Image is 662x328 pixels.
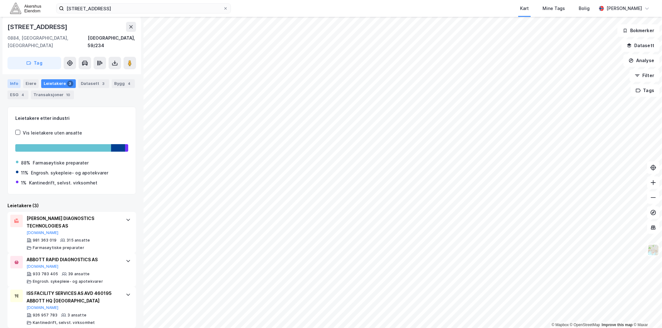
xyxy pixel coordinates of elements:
div: 4 [20,92,26,98]
div: 3 [100,81,107,87]
div: 933 783 405 [33,272,58,277]
a: Improve this map [602,323,633,327]
div: Bygg [112,79,135,88]
div: 4 [126,81,132,87]
div: Kantinedrift, selvst. virksomhet [33,320,95,325]
div: [PERSON_NAME] DIAGNOSTICS TECHNOLOGIES AS [27,215,119,230]
input: Søk på adresse, matrikkel, gårdeiere, leietakere eller personer [64,4,223,13]
button: Analyse [623,54,660,67]
a: OpenStreetMap [570,323,600,327]
div: Bolig [579,5,590,12]
div: Leietakere [41,79,76,88]
div: [PERSON_NAME] [606,5,642,12]
div: Leietakere (3) [7,202,136,209]
div: Transaksjoner [31,91,74,99]
div: Engrosh. sykepleie- og apotekvarer [31,169,108,177]
div: Leietakere etter industri [15,115,128,122]
div: Eiere [23,79,39,88]
div: 10 [65,92,71,98]
div: Farmasøytiske preparater [33,245,84,250]
div: 11% [21,169,28,177]
div: 926 957 783 [33,313,57,318]
button: Bokmerker [617,24,660,37]
div: Datasett [78,79,109,88]
button: Tags [630,84,660,97]
div: Kart [520,5,529,12]
div: ESG [7,91,28,99]
div: 3 [67,81,73,87]
button: Tag [7,57,61,69]
img: Z [647,244,659,256]
div: Kantinedrift, selvst. virksomhet [29,179,97,187]
a: Mapbox [552,323,569,327]
div: Vis leietakere uten ansatte [23,129,82,137]
div: Engrosh. sykepleie- og apotekvarer [33,279,103,284]
div: [GEOGRAPHIC_DATA], 59/234 [88,34,136,49]
div: 88% [21,159,30,167]
div: [STREET_ADDRESS] [7,22,69,32]
div: 1% [21,179,27,187]
button: Datasett [621,39,660,52]
div: 315 ansatte [66,238,90,243]
div: Farmasøytiske preparater [33,159,89,167]
div: Mine Tags [543,5,565,12]
button: [DOMAIN_NAME] [27,305,59,310]
div: ABBOTT RAPID DIAGNOSTICS AS [27,256,119,263]
iframe: Chat Widget [631,298,662,328]
img: akershus-eiendom-logo.9091f326c980b4bce74ccdd9f866810c.svg [10,3,41,14]
button: [DOMAIN_NAME] [27,264,59,269]
div: Info [7,79,21,88]
div: 39 ansatte [68,272,90,277]
button: [DOMAIN_NAME] [27,230,59,235]
button: Filter [630,69,660,82]
div: 981 363 019 [33,238,56,243]
div: ISS FACILITY SERVICES AS AVD 460195 ABBOTT HQ [GEOGRAPHIC_DATA] [27,290,119,305]
div: 3 ansatte [67,313,86,318]
div: Kontrollprogram for chat [631,298,662,328]
div: 0884, [GEOGRAPHIC_DATA], [GEOGRAPHIC_DATA] [7,34,88,49]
